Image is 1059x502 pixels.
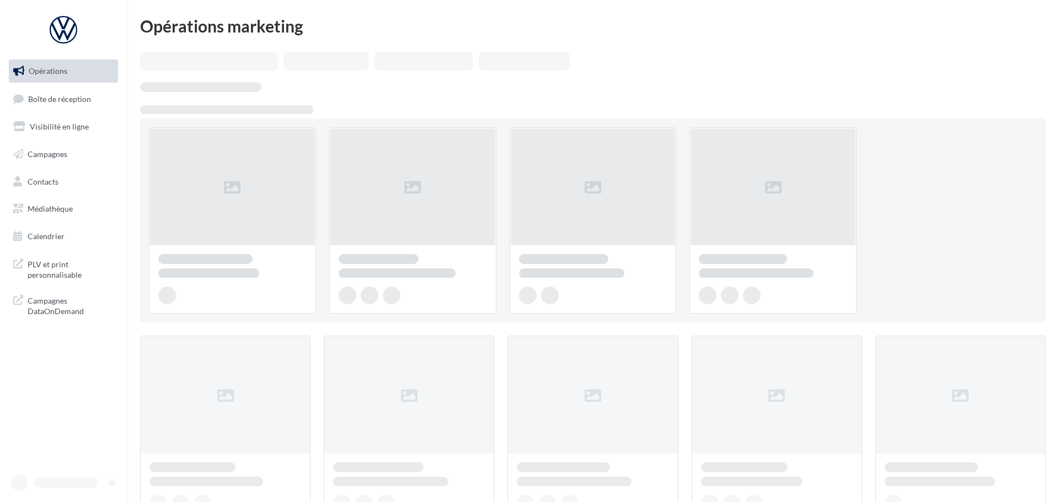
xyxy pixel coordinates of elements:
span: Campagnes DataOnDemand [28,293,114,317]
span: Calendrier [28,231,65,241]
span: Médiathèque [28,204,73,213]
a: Médiathèque [7,197,120,220]
div: Opérations marketing [140,18,1046,34]
span: PLV et print personnalisable [28,257,114,280]
a: Contacts [7,170,120,193]
span: Visibilité en ligne [30,122,89,131]
a: Calendrier [7,225,120,248]
a: Visibilité en ligne [7,115,120,138]
span: Campagnes [28,149,67,159]
span: Boîte de réception [28,94,91,103]
a: Campagnes DataOnDemand [7,289,120,321]
span: Opérations [29,66,67,75]
a: PLV et print personnalisable [7,252,120,285]
a: Campagnes [7,143,120,166]
a: Opérations [7,60,120,83]
span: Contacts [28,176,58,186]
a: Boîte de réception [7,87,120,111]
